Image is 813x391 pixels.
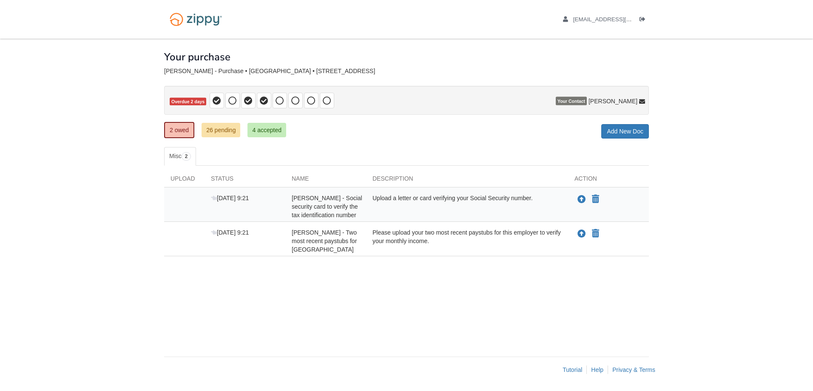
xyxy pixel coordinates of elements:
div: Upload [164,174,205,187]
div: Please upload your two most recent paystubs for this employer to verify your monthly income. [366,228,568,254]
span: drwilkins2016@gmail.com [573,16,671,23]
a: Log out [640,16,649,25]
a: Add New Doc [601,124,649,139]
span: [PERSON_NAME] [588,97,637,105]
span: [DATE] 9:21 [211,195,249,201]
a: Help [591,366,603,373]
div: Description [366,174,568,187]
a: Tutorial [563,366,582,373]
img: Logo [164,8,227,30]
span: [PERSON_NAME] - Two most recent paystubs for [GEOGRAPHIC_DATA] [292,229,357,253]
a: Misc [164,147,196,166]
button: Upload Danielle Jackson - Social security card to verify the tax identification number [577,194,587,205]
a: 26 pending [202,123,240,137]
div: Action [568,174,649,187]
div: Upload a letter or card verifying your Social Security number. [366,194,568,219]
div: Name [285,174,366,187]
button: Declare Danielle Jackson - Two most recent paystubs for Lake City Bank not applicable [591,229,600,239]
span: 2 [182,152,191,161]
span: [DATE] 9:21 [211,229,249,236]
button: Declare Danielle Jackson - Social security card to verify the tax identification number not appli... [591,194,600,204]
button: Upload Danielle Jackson - Two most recent paystubs for Lake City Bank [577,228,587,239]
span: [PERSON_NAME] - Social security card to verify the tax identification number [292,195,362,218]
a: edit profile [563,16,671,25]
a: 4 accepted [247,123,286,137]
span: Your Contact [556,97,587,105]
div: Status [205,174,285,187]
div: [PERSON_NAME] - Purchase • [GEOGRAPHIC_DATA] • [STREET_ADDRESS] [164,68,649,75]
a: 2 owed [164,122,194,138]
h1: Your purchase [164,51,230,62]
a: Privacy & Terms [612,366,655,373]
span: Overdue 2 days [170,98,206,106]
